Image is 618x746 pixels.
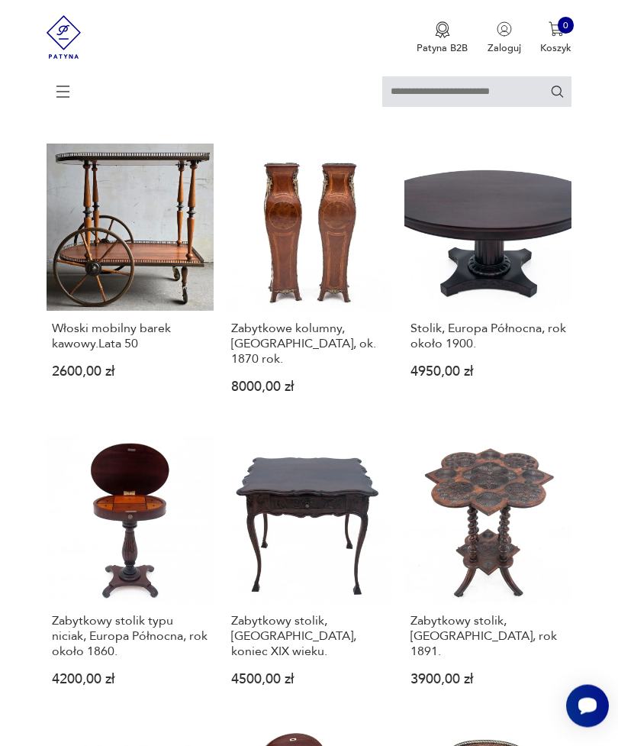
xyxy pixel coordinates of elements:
[410,321,566,352] h3: Stolik, Europa Północna, rok około 1900.
[404,144,571,418] a: Stolik, Europa Północna, rok około 1900.Stolik, Europa Północna, rok około 1900.4950,00 zł
[226,144,393,418] a: Zabytkowe kolumny, Francja, ok. 1870 rok.Zabytkowe kolumny, [GEOGRAPHIC_DATA], ok. 1870 rok.8000,...
[410,367,566,379] p: 4950,00 zł
[52,675,208,686] p: 4200,00 zł
[410,614,566,660] h3: Zabytkowy stolik, [GEOGRAPHIC_DATA], rok 1891.
[226,437,393,710] a: Zabytkowy stolik, Francja, koniec XIX wieku.Zabytkowy stolik, [GEOGRAPHIC_DATA], koniec XIX wieku...
[410,675,566,686] p: 3900,00 zł
[488,41,521,55] p: Zaloguj
[540,41,571,55] p: Koszyk
[52,614,208,660] h3: Zabytkowy stolik typu niciak, Europa Północna, rok około 1860.
[549,21,564,37] img: Ikona koszyka
[417,41,468,55] p: Patyna B2B
[558,17,575,34] div: 0
[231,321,387,367] h3: Zabytkowe kolumny, [GEOGRAPHIC_DATA], ok. 1870 rok.
[231,383,387,394] p: 8000,00 zł
[497,21,512,37] img: Ikonka użytkownika
[231,614,387,660] h3: Zabytkowy stolik, [GEOGRAPHIC_DATA], koniec XIX wieku.
[231,675,387,686] p: 4500,00 zł
[417,21,468,55] button: Patyna B2B
[52,367,208,379] p: 2600,00 zł
[404,437,571,710] a: Zabytkowy stolik, Anglia, rok 1891.Zabytkowy stolik, [GEOGRAPHIC_DATA], rok 1891.3900,00 zł
[47,437,214,710] a: Zabytkowy stolik typu niciak, Europa Północna, rok około 1860.Zabytkowy stolik typu niciak, Europ...
[47,144,214,418] a: Włoski mobilny barek kawowy.Lata 50Włoski mobilny barek kawowy.Lata 502600,00 zł
[550,84,565,98] button: Szukaj
[488,21,521,55] button: Zaloguj
[566,685,609,728] iframe: Smartsupp widget button
[52,321,208,352] h3: Włoski mobilny barek kawowy.Lata 50
[417,21,468,55] a: Ikona medaluPatyna B2B
[540,21,571,55] button: 0Koszyk
[435,21,450,38] img: Ikona medalu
